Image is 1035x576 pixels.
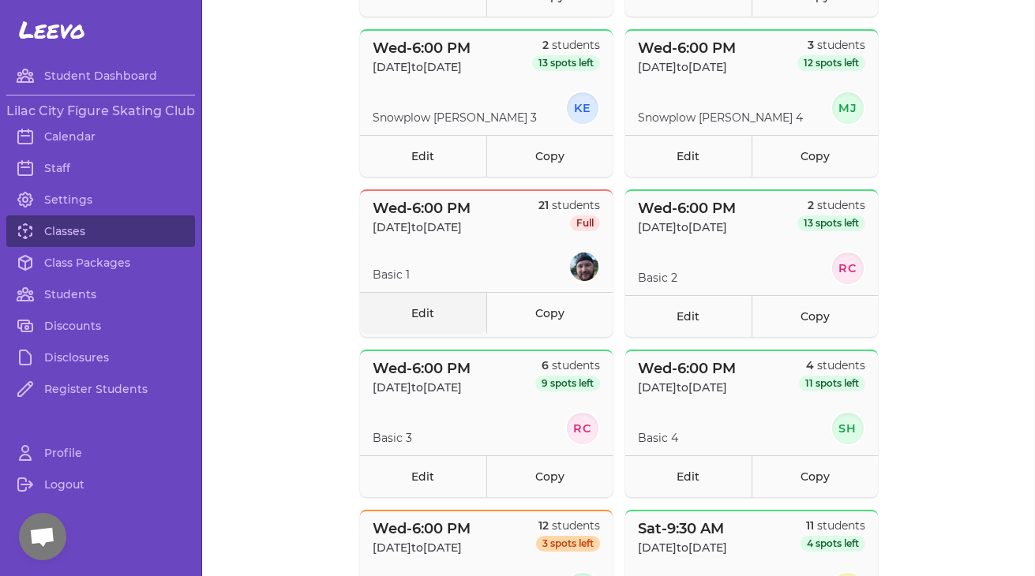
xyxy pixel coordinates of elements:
[373,110,537,125] p: Snowplow [PERSON_NAME] 3
[801,536,865,552] span: 4 spots left
[360,292,486,334] a: Edit
[360,455,486,497] a: Edit
[638,380,736,395] p: [DATE] to [DATE]
[838,101,857,115] text: MJ
[806,358,814,372] span: 4
[535,357,600,373] p: students
[373,518,471,540] p: Wed - 6:00 PM
[797,197,865,213] p: students
[638,518,727,540] p: Sat - 9:30 AM
[808,38,814,52] span: 3
[6,310,195,342] a: Discounts
[6,437,195,469] a: Profile
[638,219,736,235] p: [DATE] to [DATE]
[6,121,195,152] a: Calendar
[6,247,195,279] a: Class Packages
[19,16,85,44] span: Leevo
[6,152,195,184] a: Staff
[799,357,865,373] p: students
[373,267,410,282] p: Basic 1
[806,518,814,533] span: 11
[538,198,549,212] span: 21
[638,540,727,555] p: [DATE] to [DATE]
[573,101,591,115] text: KE
[542,38,549,52] span: 2
[6,279,195,310] a: Students
[625,455,752,497] a: Edit
[799,376,865,391] span: 11 spots left
[838,421,857,436] text: SH
[373,380,471,395] p: [DATE] to [DATE]
[486,135,613,177] a: Copy
[752,135,878,177] a: Copy
[638,110,803,125] p: Snowplow [PERSON_NAME] 4
[6,60,195,92] a: Student Dashboard
[532,37,600,53] p: students
[752,295,878,337] a: Copy
[801,518,865,533] p: students
[6,342,195,373] a: Disclosures
[573,421,592,436] text: RC
[486,292,613,334] a: Copy
[6,184,195,215] a: Settings
[19,513,66,560] div: Open chat
[6,102,195,121] h3: Lilac City Figure Skating Club
[638,270,677,286] p: Basic 2
[808,198,814,212] span: 2
[625,295,752,337] a: Edit
[486,455,613,497] a: Copy
[373,357,471,380] p: Wed - 6:00 PM
[638,430,678,446] p: Basic 4
[532,55,600,71] span: 13 spots left
[797,37,865,53] p: students
[797,215,865,231] span: 13 spots left
[570,215,600,231] span: Full
[838,261,857,275] text: RC
[6,469,195,500] a: Logout
[536,536,600,552] span: 3 spots left
[625,135,752,177] a: Edit
[536,518,600,533] p: students
[373,37,471,59] p: Wed - 6:00 PM
[373,540,471,555] p: [DATE] to [DATE]
[538,518,549,533] span: 12
[6,373,195,405] a: Register Students
[373,197,471,219] p: Wed - 6:00 PM
[638,197,736,219] p: Wed - 6:00 PM
[538,197,600,213] p: students
[535,376,600,391] span: 9 spots left
[638,357,736,380] p: Wed - 6:00 PM
[542,358,549,372] span: 6
[360,135,486,177] a: Edit
[638,37,736,59] p: Wed - 6:00 PM
[797,55,865,71] span: 12 spots left
[373,219,471,235] p: [DATE] to [DATE]
[752,455,878,497] a: Copy
[638,59,736,75] p: [DATE] to [DATE]
[373,59,471,75] p: [DATE] to [DATE]
[6,215,195,247] a: Classes
[373,430,412,446] p: Basic 3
